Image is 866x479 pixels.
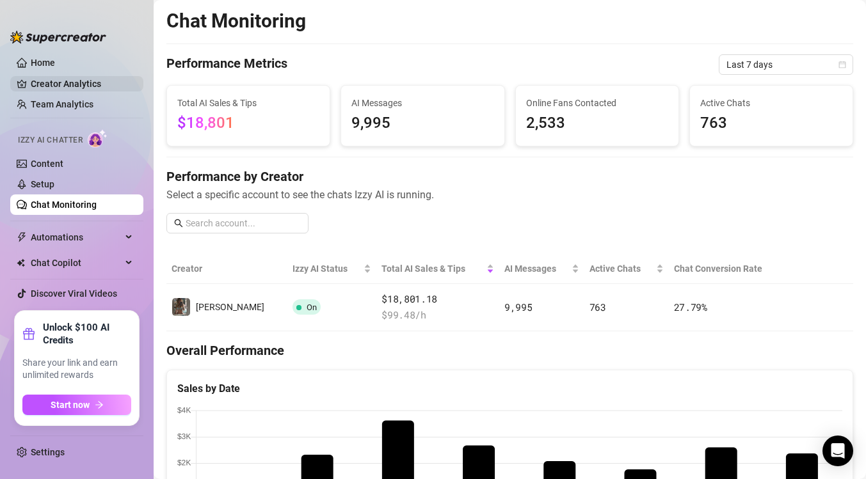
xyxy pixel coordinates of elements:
[31,253,122,273] span: Chat Copilot
[43,321,131,347] strong: Unlock $100 AI Credits
[669,254,785,284] th: Chat Conversion Rate
[351,111,493,136] span: 9,995
[95,400,104,409] span: arrow-right
[589,262,654,276] span: Active Chats
[166,254,287,284] th: Creator
[526,111,668,136] span: 2,533
[31,159,63,169] a: Content
[287,254,376,284] th: Izzy AI Status
[381,292,494,307] span: $18,801.18
[504,301,533,313] span: 9,995
[31,179,54,189] a: Setup
[700,96,842,110] span: Active Chats
[293,262,361,276] span: Izzy AI Status
[31,227,122,247] span: Automations
[31,74,133,94] a: Creator Analytics
[376,254,499,284] th: Total AI Sales & Tips
[166,168,853,185] h4: Performance by Creator
[674,301,707,313] span: 27.79 %
[584,254,669,284] th: Active Chats
[166,54,287,75] h4: Performance Metrics
[51,400,90,410] span: Start now
[31,288,117,299] a: Discover Viral Videos
[18,134,83,146] span: Izzy AI Chatter
[838,61,846,68] span: calendar
[22,395,131,415] button: Start nowarrow-right
[177,114,234,132] span: $18,801
[177,381,842,397] div: Sales by Date
[526,96,668,110] span: Online Fans Contacted
[504,262,569,276] span: AI Messages
[10,31,106,43] img: logo-BBDzfeDw.svg
[700,111,842,136] span: 763
[196,302,264,312] span: [PERSON_NAME]
[31,447,65,457] a: Settings
[31,200,97,210] a: Chat Monitoring
[174,219,183,228] span: search
[17,258,25,267] img: Chat Copilot
[381,262,484,276] span: Total AI Sales & Tips
[589,301,606,313] span: 763
[172,298,190,316] img: Felicity
[726,55,846,74] span: Last 7 days
[88,129,108,148] img: AI Chatter
[499,254,584,284] th: AI Messages
[186,216,301,230] input: Search account...
[166,342,853,359] h4: Overall Performance
[166,9,306,33] h2: Chat Monitoring
[166,187,853,203] span: Select a specific account to see the chats Izzy AI is running.
[381,308,494,323] span: $ 99.48 /h
[822,436,853,466] div: Open Intercom Messenger
[17,232,27,242] span: thunderbolt
[307,302,317,312] span: On
[31,99,93,109] a: Team Analytics
[22,327,35,340] span: gift
[22,357,131,382] span: Share your link and earn unlimited rewards
[351,96,493,110] span: AI Messages
[31,58,55,68] a: Home
[177,96,319,110] span: Total AI Sales & Tips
